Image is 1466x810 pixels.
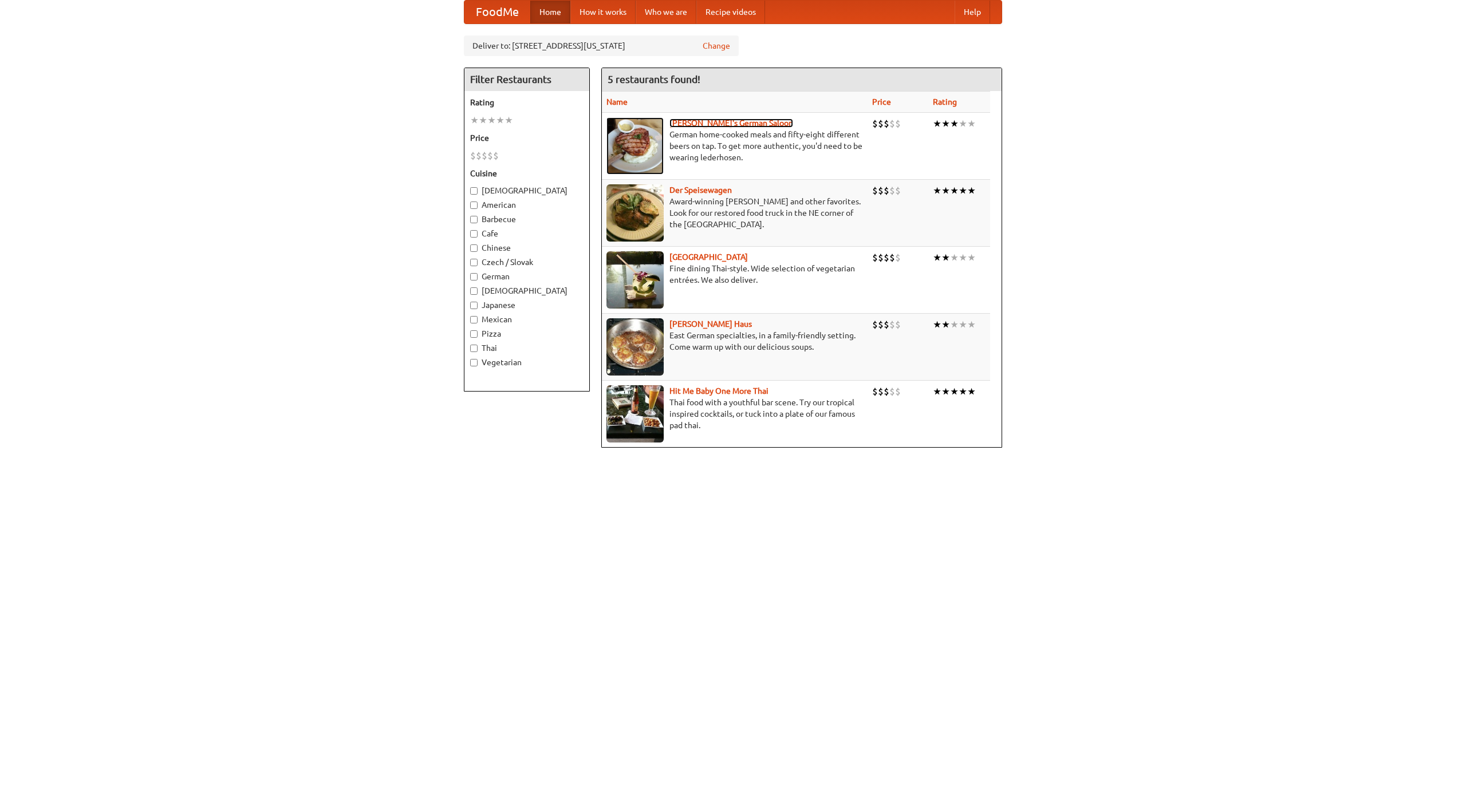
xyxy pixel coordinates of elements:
label: German [470,271,584,282]
input: Barbecue [470,216,478,223]
input: Vegetarian [470,359,478,366]
p: German home-cooked meals and fifty-eight different beers on tap. To get more authentic, you'd nee... [606,129,863,163]
li: ★ [959,251,967,264]
a: Hit Me Baby One More Thai [669,386,769,396]
li: ★ [933,251,941,264]
li: $ [889,318,895,331]
a: Home [530,1,570,23]
li: ★ [933,318,941,331]
label: Vegetarian [470,357,584,368]
li: $ [878,184,884,197]
li: ★ [950,318,959,331]
li: ★ [505,114,513,127]
li: ★ [967,318,976,331]
li: $ [487,149,493,162]
a: How it works [570,1,636,23]
a: Rating [933,97,957,106]
label: American [470,199,584,211]
label: Mexican [470,314,584,325]
li: $ [878,117,884,130]
a: Recipe videos [696,1,765,23]
li: ★ [496,114,505,127]
label: Chinese [470,242,584,254]
li: $ [878,385,884,398]
li: $ [884,184,889,197]
li: $ [872,184,878,197]
ng-pluralize: 5 restaurants found! [608,74,700,85]
h5: Cuisine [470,168,584,179]
li: $ [482,149,487,162]
li: $ [895,251,901,264]
li: ★ [487,114,496,127]
li: ★ [933,385,941,398]
li: ★ [941,318,950,331]
li: ★ [950,184,959,197]
label: Japanese [470,299,584,311]
img: speisewagen.jpg [606,184,664,242]
input: American [470,201,478,209]
li: ★ [967,184,976,197]
li: ★ [959,385,967,398]
li: $ [872,117,878,130]
img: babythai.jpg [606,385,664,442]
img: esthers.jpg [606,117,664,175]
a: [GEOGRAPHIC_DATA] [669,252,748,262]
input: Chinese [470,244,478,252]
li: $ [889,385,895,398]
li: $ [878,318,884,331]
div: Deliver to: [STREET_ADDRESS][US_STATE] [464,35,739,56]
p: Award-winning [PERSON_NAME] and other favorites. Look for our restored food truck in the NE corne... [606,196,863,230]
input: Pizza [470,330,478,338]
li: $ [895,385,901,398]
li: ★ [933,117,941,130]
li: ★ [941,117,950,130]
li: ★ [950,385,959,398]
a: Der Speisewagen [669,185,732,195]
li: ★ [967,251,976,264]
h5: Price [470,132,584,144]
li: $ [895,184,901,197]
label: Thai [470,342,584,354]
li: $ [889,184,895,197]
input: Czech / Slovak [470,259,478,266]
a: Name [606,97,628,106]
li: $ [872,385,878,398]
label: Czech / Slovak [470,256,584,268]
li: ★ [941,385,950,398]
h4: Filter Restaurants [464,68,589,91]
a: Price [872,97,891,106]
li: $ [872,318,878,331]
input: [DEMOGRAPHIC_DATA] [470,287,478,295]
h5: Rating [470,97,584,108]
li: ★ [933,184,941,197]
li: $ [884,318,889,331]
li: ★ [479,114,487,127]
input: Japanese [470,302,478,309]
label: Cafe [470,228,584,239]
li: ★ [470,114,479,127]
p: Fine dining Thai-style. Wide selection of vegetarian entrées. We also deliver. [606,263,863,286]
input: Cafe [470,230,478,238]
li: ★ [941,251,950,264]
li: ★ [941,184,950,197]
li: $ [493,149,499,162]
a: FoodMe [464,1,530,23]
label: [DEMOGRAPHIC_DATA] [470,185,584,196]
li: ★ [959,184,967,197]
a: Help [955,1,990,23]
li: $ [895,117,901,130]
li: $ [889,117,895,130]
a: Change [703,40,730,52]
li: $ [470,149,476,162]
a: [PERSON_NAME] Haus [669,319,752,329]
li: ★ [967,385,976,398]
p: Thai food with a youthful bar scene. Try our tropical inspired cocktails, or tuck into a plate of... [606,397,863,431]
input: [DEMOGRAPHIC_DATA] [470,187,478,195]
li: $ [872,251,878,264]
li: $ [895,318,901,331]
input: Mexican [470,316,478,323]
input: German [470,273,478,280]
